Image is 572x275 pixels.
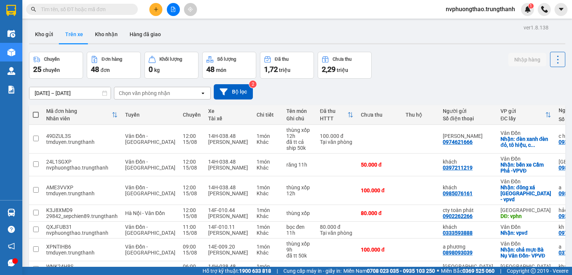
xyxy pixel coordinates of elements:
div: a phương [443,244,493,250]
div: 24L1SGXP [46,159,118,165]
button: Đơn hàng48đơn [87,52,141,79]
button: caret-down [554,3,568,16]
div: 15/08 [183,139,201,145]
div: nvphuongthao.trungthanh [46,165,118,171]
span: 48 [206,65,214,74]
div: Tên món [286,108,312,114]
div: 1 món [257,207,279,213]
button: Chuyến25chuyến [29,52,83,79]
div: 14E-009.20 [208,244,249,250]
div: 1 món [257,224,279,230]
div: 0898093039 [443,250,473,256]
div: 15/08 [183,165,201,171]
div: 0397211219 [443,165,473,171]
span: 1,72 [264,65,278,74]
div: 12:00 [183,184,201,190]
span: 25 [33,65,41,74]
div: 14F-010.44 [208,207,249,213]
button: Kho nhận [89,25,124,43]
div: 11:00 [183,224,201,230]
input: Select a date range. [29,87,111,99]
div: c giang [443,133,493,139]
div: tmduyen.trungthanh [46,139,118,145]
div: 80.000 đ [361,210,398,216]
div: Vân Đồn [500,224,551,230]
div: 29842_sepchien89.trungthanh [46,213,118,219]
div: [PERSON_NAME] [208,165,249,171]
div: đã tt cả ship 50k [286,139,312,151]
div: 14H-038.48 [208,184,249,190]
div: Vân Đồn [500,241,551,247]
div: khách [443,224,493,230]
div: Khác [257,165,279,171]
div: tmduyen.trungthanh [46,190,118,196]
span: Miền Nam [343,267,435,275]
div: 49DZUL3S [46,133,118,139]
div: Chuyến [183,112,201,118]
div: Khác [257,230,279,236]
div: Nhận: đèn xanh đèn đỏ, tô hiệu, cp-vpvđ [500,136,551,148]
div: DĐ: vphn [500,213,551,219]
img: warehouse-icon [7,209,15,216]
span: 1 [530,3,532,9]
span: ⚪️ [437,269,439,272]
div: Số lượng [217,57,236,62]
div: 1 món [257,133,279,139]
button: aim [184,3,197,16]
img: warehouse-icon [7,67,15,75]
span: 48 [91,65,99,74]
span: Vân Đồn - [GEOGRAPHIC_DATA] [125,133,175,145]
button: Nhập hàng [508,53,546,66]
div: Nhận: đông xá vân đồn - vpvd [500,184,551,202]
span: message [8,259,15,266]
div: 1 món [257,263,279,269]
strong: 0369 525 060 [463,268,495,274]
div: Chi tiết [257,112,279,118]
div: Tại văn phòng [320,230,353,236]
strong: 1900 633 818 [239,268,271,274]
span: Hà Nội - Vân Đồn [125,210,165,216]
div: WNK24H8S [46,263,118,269]
span: Vân Đồn - [GEOGRAPHIC_DATA] [125,244,175,256]
img: icon-new-feature [524,6,531,13]
div: [GEOGRAPHIC_DATA] [500,263,551,269]
div: Tại văn phòng [320,139,353,145]
span: đơn [101,67,110,73]
img: phone-icon [541,6,548,13]
div: 15/08 [183,190,201,196]
div: Chưa thu [333,57,352,62]
div: 15/08 [183,213,201,219]
span: triệu [337,67,348,73]
div: ĐC lấy [500,116,545,121]
span: | [277,267,278,275]
div: Đã thu [320,108,347,114]
span: file-add [171,7,176,12]
sup: 1 [528,3,534,9]
div: 14F-010.11 [208,224,249,230]
div: 14H-038.48 [208,263,249,269]
span: notification [8,243,15,250]
span: 0 [149,65,153,74]
div: 1 món [257,159,279,165]
div: Chưa thu [361,112,398,118]
div: 50.000 đ [361,162,398,168]
div: 0902262266 [443,213,473,219]
svg: open [200,90,206,96]
div: 80.000 đ [320,224,353,230]
span: Vân Đồn - [GEOGRAPHIC_DATA] [125,159,175,171]
div: 15/08 [183,250,201,256]
div: Vân Đồn [500,130,551,136]
div: AME3VVXP [46,184,118,190]
div: răng 11h [286,162,312,168]
div: Vân Đồn [500,178,551,184]
div: Nhận: vpvđ [500,230,551,236]
div: 14H-038.48 [208,133,249,139]
div: Vân Đồn [500,156,551,162]
div: Khác [257,190,279,196]
span: chuyến [43,67,60,73]
div: Người gửi [443,108,493,114]
span: Vân Đồn - [GEOGRAPHIC_DATA] [125,184,175,196]
div: bọc đen 11h [286,224,312,236]
div: đã tt 50k [286,253,312,259]
span: 2,29 [322,65,336,74]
